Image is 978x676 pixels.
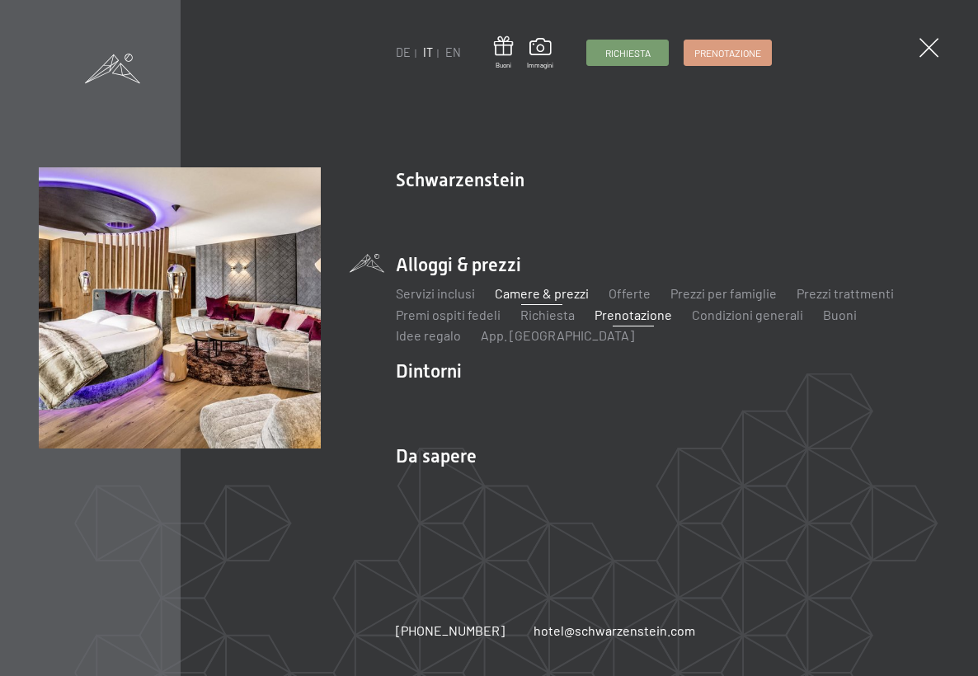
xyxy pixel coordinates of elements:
[534,622,695,640] a: hotel@schwarzenstein.com
[595,307,672,322] a: Prenotazione
[396,327,461,343] a: Idee regalo
[423,45,433,59] a: IT
[445,45,461,59] a: EN
[396,622,505,638] span: [PHONE_NUMBER]
[797,285,894,301] a: Prezzi trattmenti
[670,285,777,301] a: Prezzi per famiglie
[396,622,505,640] a: [PHONE_NUMBER]
[823,307,857,322] a: Buoni
[527,61,553,70] span: Immagini
[481,327,634,343] a: App. [GEOGRAPHIC_DATA]
[396,307,501,322] a: Premi ospiti fedeli
[684,40,771,65] a: Prenotazione
[694,46,761,60] span: Prenotazione
[396,45,411,59] a: DE
[609,285,651,301] a: Offerte
[520,307,575,322] a: Richiesta
[692,307,803,322] a: Condizioni generali
[587,40,668,65] a: Richiesta
[396,285,475,301] a: Servizi inclusi
[494,61,513,70] span: Buoni
[494,36,513,70] a: Buoni
[527,38,553,69] a: Immagini
[605,46,651,60] span: Richiesta
[495,285,589,301] a: Camere & prezzi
